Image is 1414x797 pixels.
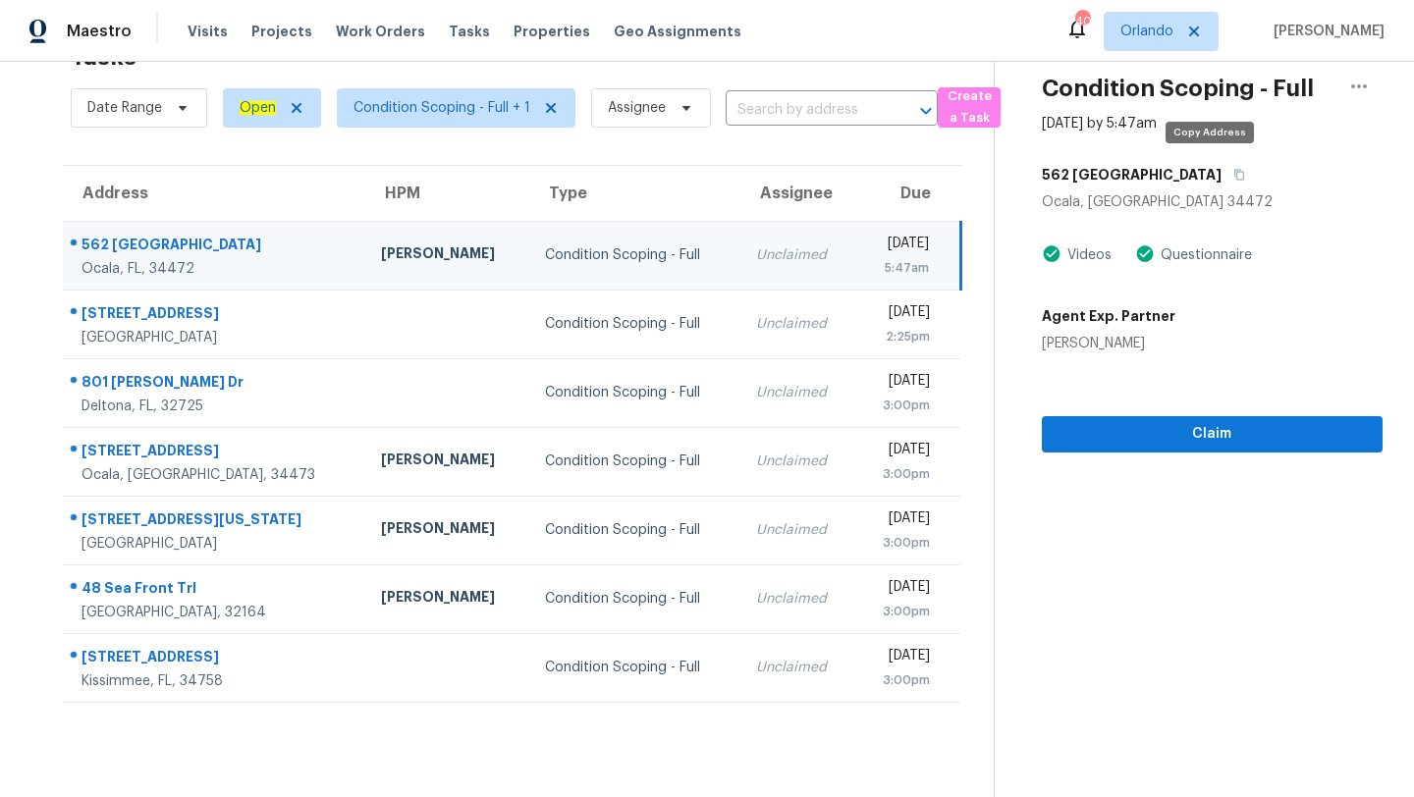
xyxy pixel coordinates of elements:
[545,589,724,609] div: Condition Scoping - Full
[449,25,490,38] span: Tasks
[353,98,530,118] span: Condition Scoping - Full + 1
[756,589,840,609] div: Unclaimed
[871,327,930,346] div: 2:25pm
[381,587,514,611] div: [PERSON_NAME]
[514,22,590,41] span: Properties
[1058,422,1367,447] span: Claim
[740,166,855,221] th: Assignee
[82,328,350,347] div: [GEOGRAPHIC_DATA]
[1135,243,1155,264] img: Artifact Present Icon
[756,314,840,334] div: Unclaimed
[67,22,132,41] span: Maestro
[871,258,929,278] div: 5:47am
[871,371,930,396] div: [DATE]
[1042,192,1383,212] div: Ocala, [GEOGRAPHIC_DATA] 34472
[82,647,350,671] div: [STREET_ADDRESS]
[614,22,741,41] span: Geo Assignments
[1120,22,1173,41] span: Orlando
[871,602,930,621] div: 3:00pm
[1042,416,1383,452] button: Claim
[726,95,883,126] input: Search by address
[82,671,350,691] div: Kissimmee, FL, 34758
[1042,79,1314,98] h2: Condition Scoping - Full
[545,452,724,471] div: Condition Scoping - Full
[871,508,930,533] div: [DATE]
[545,520,724,540] div: Condition Scoping - Full
[756,245,840,265] div: Unclaimed
[82,397,350,416] div: Deltona, FL, 32725
[87,98,162,118] span: Date Range
[871,440,930,464] div: [DATE]
[82,509,350,534] div: [STREET_ADDRESS][US_STATE]
[63,166,365,221] th: Address
[545,383,724,402] div: Condition Scoping - Full
[871,577,930,602] div: [DATE]
[188,22,228,41] span: Visits
[82,534,350,554] div: [GEOGRAPHIC_DATA]
[1075,12,1089,31] div: 40
[871,396,930,415] div: 3:00pm
[1042,243,1061,264] img: Artifact Present Icon
[608,98,666,118] span: Assignee
[82,259,350,279] div: Ocala, FL, 34472
[82,303,350,328] div: [STREET_ADDRESS]
[871,646,930,670] div: [DATE]
[756,383,840,402] div: Unclaimed
[938,87,1001,128] button: Create a Task
[1042,334,1175,353] div: [PERSON_NAME]
[756,452,840,471] div: Unclaimed
[1042,306,1175,326] h5: Agent Exp. Partner
[756,658,840,677] div: Unclaimed
[82,465,350,485] div: Ocala, [GEOGRAPHIC_DATA], 34473
[948,85,991,131] span: Create a Task
[545,314,724,334] div: Condition Scoping - Full
[82,603,350,622] div: [GEOGRAPHIC_DATA], 32164
[756,520,840,540] div: Unclaimed
[240,101,276,115] ah_el_jm_1744035306855: Open
[529,166,739,221] th: Type
[381,518,514,543] div: [PERSON_NAME]
[1042,114,1157,133] div: [DATE] by 5:47am
[912,97,940,125] button: Open
[365,166,529,221] th: HPM
[871,464,930,484] div: 3:00pm
[381,243,514,268] div: [PERSON_NAME]
[251,22,312,41] span: Projects
[82,441,350,465] div: [STREET_ADDRESS]
[871,670,930,690] div: 3:00pm
[545,658,724,677] div: Condition Scoping - Full
[82,578,350,603] div: 48 Sea Front Trl
[71,47,136,67] h2: Tasks
[1061,245,1112,265] div: Videos
[871,234,929,258] div: [DATE]
[336,22,425,41] span: Work Orders
[871,533,930,553] div: 3:00pm
[82,372,350,397] div: 801 [PERSON_NAME] Dr
[1155,245,1252,265] div: Questionnaire
[871,302,930,327] div: [DATE]
[1042,165,1222,185] h5: 562 [GEOGRAPHIC_DATA]
[1266,22,1385,41] span: [PERSON_NAME]
[82,235,350,259] div: 562 [GEOGRAPHIC_DATA]
[381,450,514,474] div: [PERSON_NAME]
[545,245,724,265] div: Condition Scoping - Full
[855,166,960,221] th: Due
